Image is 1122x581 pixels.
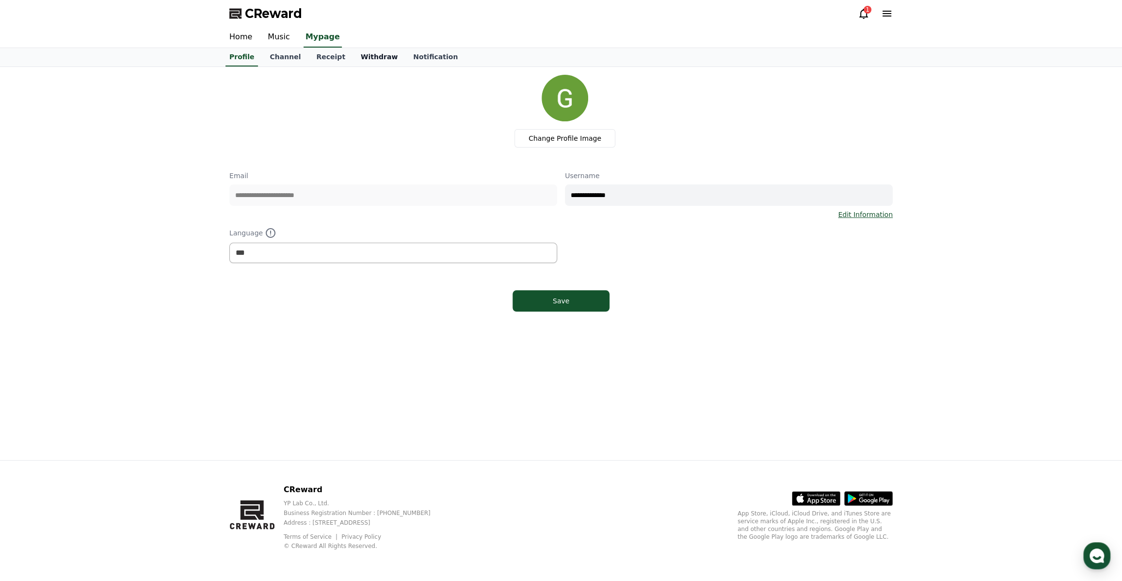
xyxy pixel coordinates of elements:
div: 1 [864,6,871,14]
span: Messages [80,323,109,331]
a: Notification [405,48,465,66]
span: CReward [245,6,302,21]
img: profile_image [542,75,588,121]
a: Music [260,27,298,48]
a: Home [3,308,64,332]
a: 1 [858,8,869,19]
a: Mypage [304,27,342,48]
p: Address : [STREET_ADDRESS] [284,519,446,527]
button: Save [513,290,609,312]
a: Receipt [308,48,353,66]
p: Email [229,171,557,181]
a: Home [222,27,260,48]
a: CReward [229,6,302,21]
a: Profile [225,48,258,66]
a: Channel [262,48,308,66]
a: Privacy Policy [341,533,381,540]
p: CReward [284,484,446,496]
span: Home [25,322,42,330]
p: YP Lab Co., Ltd. [284,499,446,507]
a: Terms of Service [284,533,339,540]
div: Save [532,296,590,306]
p: App Store, iCloud, iCloud Drive, and iTunes Store are service marks of Apple Inc., registered in ... [737,510,893,541]
a: Edit Information [838,210,893,219]
a: Messages [64,308,125,332]
p: Username [565,171,893,181]
p: Language [229,227,557,239]
label: Change Profile Image [514,129,615,148]
a: Settings [125,308,186,332]
span: Settings [144,322,167,330]
p: © CReward All Rights Reserved. [284,542,446,550]
p: Business Registration Number : [PHONE_NUMBER] [284,509,446,517]
a: Withdraw [353,48,405,66]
